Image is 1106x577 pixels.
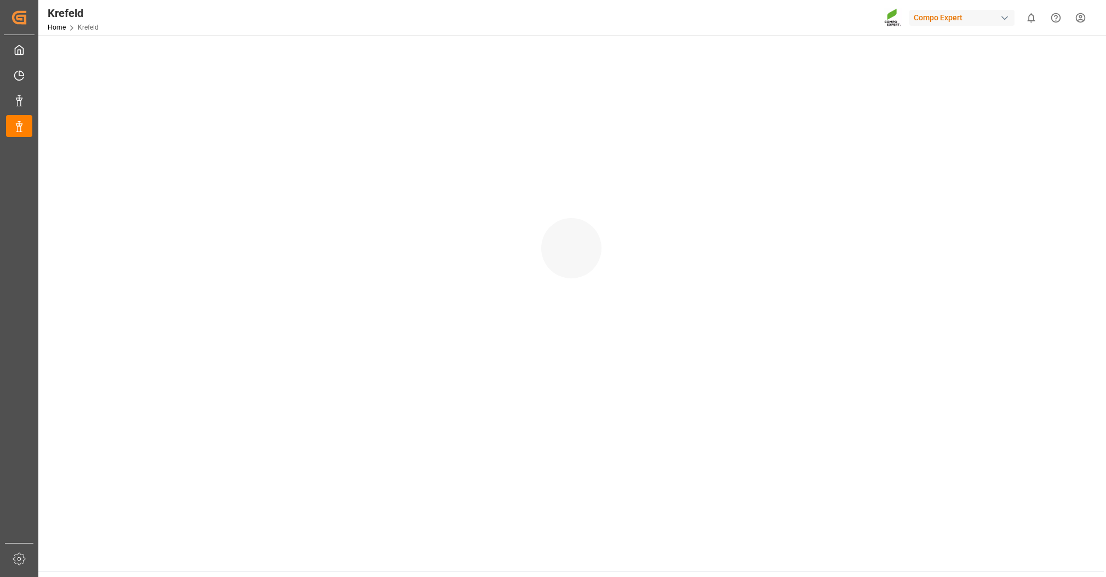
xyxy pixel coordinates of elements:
[48,5,99,21] div: Krefeld
[909,10,1015,26] div: Compo Expert
[1019,5,1044,30] button: show 0 new notifications
[48,24,66,31] a: Home
[884,8,902,27] img: Screenshot%202023-09-29%20at%2010.02.21.png_1712312052.png
[909,7,1019,28] button: Compo Expert
[1044,5,1068,30] button: Help Center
